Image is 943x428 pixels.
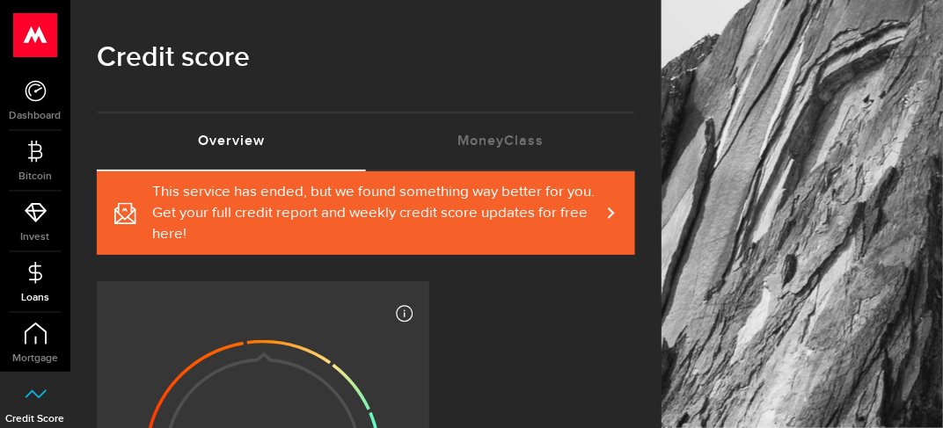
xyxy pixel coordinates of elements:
[366,113,635,170] a: MoneyClass
[97,171,635,255] a: This service has ended, but we found something way better for you. Get your full credit report an...
[97,112,635,171] ul: Tabs Navigation
[97,113,366,170] a: Overview
[152,182,600,245] span: This service has ended, but we found something way better for you. Get your full credit report an...
[97,35,635,81] h1: Credit score
[14,7,67,60] button: Open LiveChat chat widget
